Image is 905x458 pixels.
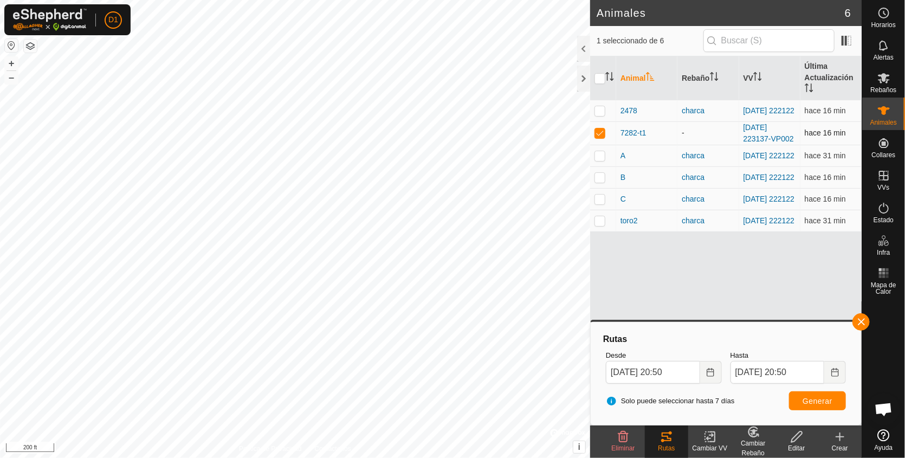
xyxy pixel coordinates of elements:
a: [DATE] 222122 [744,195,795,203]
div: charca [682,215,734,227]
a: [DATE] 222122 [744,216,795,225]
a: [DATE] 222122 [744,173,795,182]
span: Eliminar [611,444,635,452]
span: Ayuda [875,444,893,451]
p-sorticon: Activar para ordenar [605,74,614,82]
span: D1 [108,14,118,25]
a: Política de Privacidad [239,444,301,454]
div: Cambiar Rebaño [732,438,775,458]
div: Chat abierto [868,393,900,425]
h2: Animales [597,7,845,20]
label: Hasta [731,350,846,361]
span: Alertas [874,54,894,61]
button: Capas del Mapa [24,40,37,53]
span: VVs [877,184,889,191]
span: Collares [871,152,895,158]
button: i [573,441,585,453]
th: VV [739,56,800,100]
div: charca [682,150,734,162]
span: 13 sept 2025, 20:22 [805,151,846,160]
button: – [5,71,18,84]
span: i [578,442,580,451]
span: 13 sept 2025, 20:37 [805,195,846,203]
p-sorticon: Activar para ordenar [710,74,719,82]
div: charca [682,172,734,183]
button: + [5,57,18,70]
div: charca [682,193,734,205]
span: Mapa de Calor [865,282,902,295]
a: [DATE] 222122 [744,151,795,160]
div: charca [682,105,734,117]
span: Solo puede seleccionar hasta 7 días [606,396,735,407]
span: B [620,172,625,183]
div: Crear [818,443,862,453]
span: 13 sept 2025, 20:37 [805,173,846,182]
span: Rebaños [870,87,896,93]
a: [DATE] 223137-VP002 [744,123,794,143]
span: Horarios [871,22,896,28]
span: 13 sept 2025, 20:37 [805,106,846,115]
th: Animal [616,56,677,100]
a: Ayuda [862,425,905,455]
p-sorticon: Activar para ordenar [646,74,655,82]
div: Rutas [602,333,850,346]
a: [DATE] 222122 [744,106,795,115]
span: 7282-t1 [620,127,646,139]
button: Choose Date [700,361,722,384]
div: Rutas [645,443,688,453]
span: Estado [874,217,894,223]
p-sorticon: Activar para ordenar [753,74,762,82]
span: 13 sept 2025, 20:22 [805,216,846,225]
span: Infra [877,249,890,256]
span: Animales [870,119,897,126]
span: 2478 [620,105,637,117]
th: Rebaño [677,56,739,100]
input: Buscar (S) [703,29,835,52]
button: Restablecer Mapa [5,39,18,52]
span: 13 sept 2025, 20:37 [805,128,846,137]
div: Cambiar VV [688,443,732,453]
span: Generar [803,397,832,405]
button: Generar [789,391,846,410]
span: 1 seleccionado de 6 [597,35,703,47]
div: - [682,127,734,139]
th: Última Actualización [800,56,862,100]
button: Choose Date [824,361,846,384]
span: C [620,193,626,205]
a: Contáctenos [315,444,351,454]
img: Logo Gallagher [13,9,87,31]
span: 6 [845,5,851,21]
label: Desde [606,350,722,361]
span: A [620,150,625,162]
p-sorticon: Activar para ordenar [805,85,813,94]
span: toro2 [620,215,638,227]
div: Editar [775,443,818,453]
